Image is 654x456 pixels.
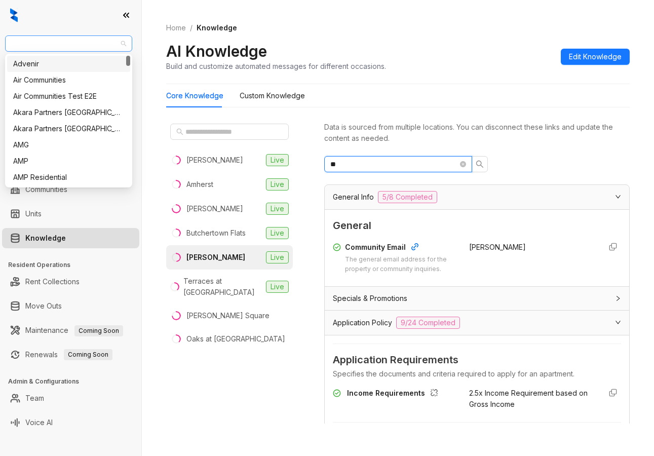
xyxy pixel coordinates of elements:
div: Application Policy9/24 Completed [325,311,629,335]
h3: Admin & Configurations [8,377,141,386]
div: Air Communities Test E2E [7,88,130,104]
div: Air Communities [7,72,130,88]
span: Coming Soon [74,325,123,336]
span: search [476,160,484,168]
div: Specials & Promotions [325,287,629,310]
div: AMP [7,153,130,169]
div: [PERSON_NAME] [186,155,243,166]
div: AMP [13,156,124,167]
div: Air Communities [13,74,124,86]
div: General Info5/8 Completed [325,185,629,209]
span: Application Policy [333,317,392,328]
div: [PERSON_NAME] [186,203,243,214]
div: Specifies the documents and criteria required to apply for an apartment. [333,368,621,379]
div: Income Requirements [347,388,442,401]
div: Core Knowledge [166,90,223,101]
span: expanded [615,194,621,200]
a: RenewalsComing Soon [25,345,112,365]
a: Rent Collections [25,272,80,292]
span: Live [266,154,289,166]
a: Voice AI [25,412,53,433]
li: Units [2,204,139,224]
span: Live [266,178,289,191]
div: Advenir [13,58,124,69]
li: / [190,22,193,33]
span: Live [266,203,289,215]
a: Knowledge [25,228,66,248]
li: Knowledge [2,228,139,248]
div: Build and customize automated messages for different occasions. [166,61,386,71]
div: AMP Residential [7,169,130,185]
a: Communities [25,179,67,200]
a: Units [25,204,42,224]
div: Advenir [7,56,130,72]
div: The general email address for the property or community inquiries. [345,255,457,274]
div: [PERSON_NAME] Square [186,310,270,321]
div: Oaks at [GEOGRAPHIC_DATA] [186,333,285,345]
div: Akara Partners Nashville [7,104,130,121]
li: Move Outs [2,296,139,316]
span: [PERSON_NAME] [469,243,526,251]
li: Leads [2,68,139,88]
li: Voice AI [2,412,139,433]
div: [PERSON_NAME] [186,252,245,263]
span: close-circle [460,161,466,167]
span: 5/8 Completed [378,191,437,203]
span: Knowledge [197,23,237,32]
div: Air Communities Test E2E [13,91,124,102]
li: Maintenance [2,320,139,340]
li: Renewals [2,345,139,365]
span: Live [266,227,289,239]
span: Specials & Promotions [333,293,407,304]
li: Communities [2,179,139,200]
div: Butchertown Flats [186,227,246,239]
div: Custom Knowledge [240,90,305,101]
div: Akara Partners [GEOGRAPHIC_DATA] [13,123,124,134]
img: logo [10,8,18,22]
a: Move Outs [25,296,62,316]
span: Brookside [11,36,126,51]
div: Data is sourced from multiple locations. You can disconnect these links and update the content as... [324,122,630,144]
div: Akara Partners Phoenix [7,121,130,137]
li: Collections [2,136,139,156]
div: AMG [7,137,130,153]
span: 9/24 Completed [396,317,460,329]
li: Team [2,388,139,408]
h2: AI Knowledge [166,42,267,61]
div: Community Email [345,242,457,255]
li: Leasing [2,111,139,132]
h3: Resident Operations [8,260,141,270]
a: Team [25,388,44,408]
div: Akara Partners [GEOGRAPHIC_DATA] [13,107,124,118]
div: Terraces at [GEOGRAPHIC_DATA] [183,276,262,298]
span: General Info [333,192,374,203]
button: Edit Knowledge [561,49,630,65]
span: expanded [615,319,621,325]
div: AMP Residential [13,172,124,183]
div: Amherst [186,179,213,190]
span: Coming Soon [64,349,112,360]
span: Live [266,281,289,293]
li: Rent Collections [2,272,139,292]
div: AMG [13,139,124,150]
span: Live [266,251,289,263]
span: search [176,128,183,135]
span: 2.5x Income Requirement based on Gross Income [469,389,588,408]
span: Edit Knowledge [569,51,622,62]
span: General [333,218,621,234]
a: Home [164,22,188,33]
span: Application Requirements [333,352,621,368]
span: collapsed [615,295,621,301]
